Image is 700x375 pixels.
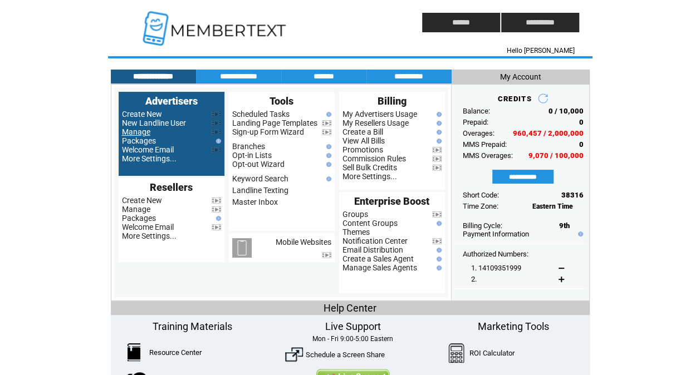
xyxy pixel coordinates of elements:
img: video.png [212,120,221,126]
a: Content Groups [342,219,398,228]
span: MMS Prepaid: [463,140,507,149]
img: help.gif [434,112,442,117]
a: Mobile Websites [276,238,331,246]
span: Training Materials [153,320,232,332]
span: Time Zone: [463,202,498,210]
img: video.png [322,120,331,126]
img: help.gif [324,144,331,149]
a: Manage Sales Agents [342,263,417,272]
a: Payment Information [463,230,529,238]
a: Email Distribution [342,245,403,254]
a: Landing Page Templates [232,119,317,127]
img: video.png [432,147,442,153]
img: video.png [212,206,221,213]
span: 0 [579,140,584,149]
a: View All Bills [342,136,385,145]
span: My Account [500,72,541,81]
img: help.gif [434,139,442,144]
span: Prepaid: [463,118,488,126]
a: Promotions [342,145,383,154]
span: Billing [378,95,407,107]
a: My Resellers Usage [342,119,409,127]
img: help.gif [434,256,442,261]
span: 960,457 / 2,000,000 [513,129,584,137]
img: help.gif [213,139,221,144]
img: help.gif [434,265,442,270]
img: video.png [212,111,221,117]
span: Enterprise Boost [354,195,429,207]
img: help.gif [575,231,583,236]
img: help.gif [324,112,331,117]
a: Scheduled Tasks [232,110,290,119]
img: Calculator.png [448,343,465,363]
img: video.png [212,198,221,204]
a: Resource Center [149,348,202,357]
a: Commission Rules [342,154,406,163]
img: video.png [322,129,331,135]
span: Balance: [463,107,490,115]
a: Welcome Email [122,223,174,231]
img: help.gif [434,121,442,126]
a: Opt-in Lists [232,151,272,160]
a: Branches [232,142,265,151]
a: Sign-up Form Wizard [232,127,304,136]
span: 9th [559,221,570,230]
span: Advertisers [145,95,198,107]
img: help.gif [434,221,442,226]
img: video.png [212,147,221,153]
img: video.png [432,238,442,244]
a: More Settings... [122,231,177,240]
a: Master Inbox [232,198,278,206]
span: Hello [PERSON_NAME] [507,47,575,55]
a: Groups [342,210,368,219]
span: 38316 [561,191,584,199]
span: Mon - Fri 9:00-5:00 Eastern [312,335,393,343]
img: help.gif [324,153,331,158]
img: video.png [212,129,221,135]
a: Packages [122,214,156,223]
span: Live Support [325,320,380,332]
img: video.png [322,252,331,258]
span: 0 [579,118,584,126]
span: Help Center [324,302,376,314]
img: video.png [212,224,221,230]
a: More Settings... [122,154,177,163]
img: help.gif [213,216,221,221]
a: Opt-out Wizard [232,160,285,169]
img: mobile-websites.png [232,238,252,258]
img: help.gif [324,162,331,167]
a: Keyword Search [232,174,288,183]
img: video.png [432,165,442,171]
a: Sell Bulk Credits [342,163,397,172]
a: Themes [342,228,370,236]
img: video.png [432,156,442,162]
a: Schedule a Screen Share [306,351,385,359]
span: Marketing Tools [478,320,549,332]
span: Eastern Time [532,203,573,210]
a: New Landline User [122,119,186,127]
span: Authorized Numbers: [463,250,528,258]
span: Overages: [463,129,495,137]
span: Tools [270,95,293,107]
span: Billing Cycle: [463,221,502,230]
a: Landline Texting [232,186,288,195]
img: ScreenShare.png [285,346,303,363]
a: More Settings... [342,172,397,181]
a: Manage [122,205,150,214]
a: My Advertisers Usage [342,110,417,119]
span: CREDITS [497,95,531,103]
a: Create New [122,110,162,119]
img: help.gif [434,248,442,253]
img: video.png [432,211,442,218]
a: Manage [122,127,150,136]
img: ResourceCenter.png [128,343,140,361]
span: MMS Overages: [463,151,513,160]
span: 0 / 10,000 [549,107,584,115]
img: help.gif [324,176,331,181]
a: Notification Center [342,236,408,245]
a: Packages [122,136,156,145]
span: 2. [471,275,477,283]
span: 1. 14109351999 [471,264,521,272]
span: Resellers [150,181,193,193]
a: Welcome Email [122,145,174,154]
